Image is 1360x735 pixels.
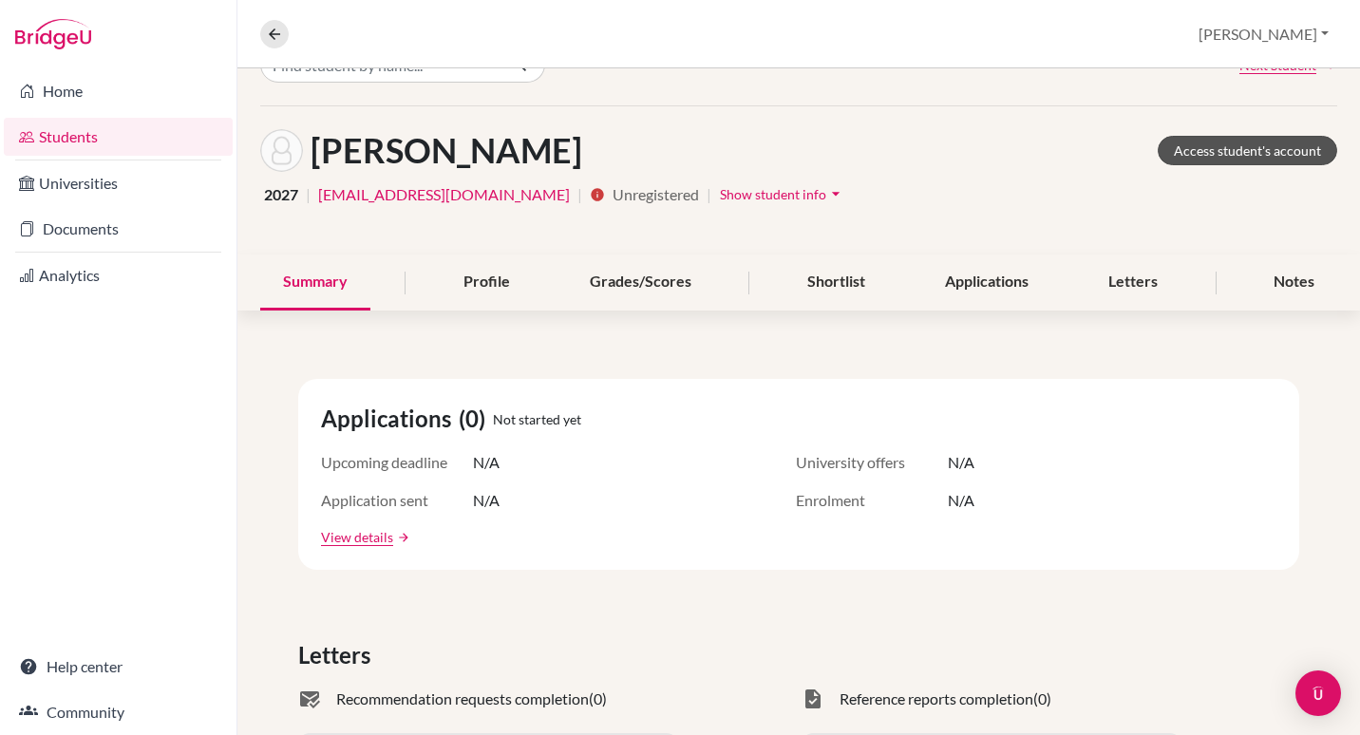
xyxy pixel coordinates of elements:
[473,451,500,474] span: N/A
[1086,254,1181,311] div: Letters
[613,183,699,206] span: Unregistered
[298,688,321,710] span: mark_email_read
[260,254,370,311] div: Summary
[567,254,714,311] div: Grades/Scores
[1158,136,1337,165] a: Access student's account
[493,409,581,429] span: Not started yet
[4,164,233,202] a: Universities
[473,489,500,512] span: N/A
[796,489,948,512] span: Enrolment
[321,527,393,547] a: View details
[707,183,711,206] span: |
[719,179,846,209] button: Show student infoarrow_drop_down
[802,688,824,710] span: task
[796,451,948,474] span: University offers
[590,187,605,202] i: info
[589,688,607,710] span: (0)
[306,183,311,206] span: |
[336,688,589,710] span: Recommendation requests completion
[298,638,378,672] span: Letters
[459,402,493,436] span: (0)
[260,129,303,172] img: Marfa Mikhaylova's avatar
[1251,254,1337,311] div: Notes
[4,72,233,110] a: Home
[441,254,533,311] div: Profile
[720,186,826,202] span: Show student info
[15,19,91,49] img: Bridge-U
[4,118,233,156] a: Students
[577,183,582,206] span: |
[321,402,459,436] span: Applications
[840,688,1033,710] span: Reference reports completion
[784,254,888,311] div: Shortlist
[1033,688,1051,710] span: (0)
[4,256,233,294] a: Analytics
[318,183,570,206] a: [EMAIL_ADDRESS][DOMAIN_NAME]
[948,451,974,474] span: N/A
[4,693,233,731] a: Community
[922,254,1051,311] div: Applications
[321,451,473,474] span: Upcoming deadline
[393,531,410,544] a: arrow_forward
[948,489,974,512] span: N/A
[4,648,233,686] a: Help center
[321,489,473,512] span: Application sent
[1190,16,1337,52] button: [PERSON_NAME]
[311,130,582,171] h1: [PERSON_NAME]
[264,183,298,206] span: 2027
[4,210,233,248] a: Documents
[826,184,845,203] i: arrow_drop_down
[1295,670,1341,716] div: Open Intercom Messenger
